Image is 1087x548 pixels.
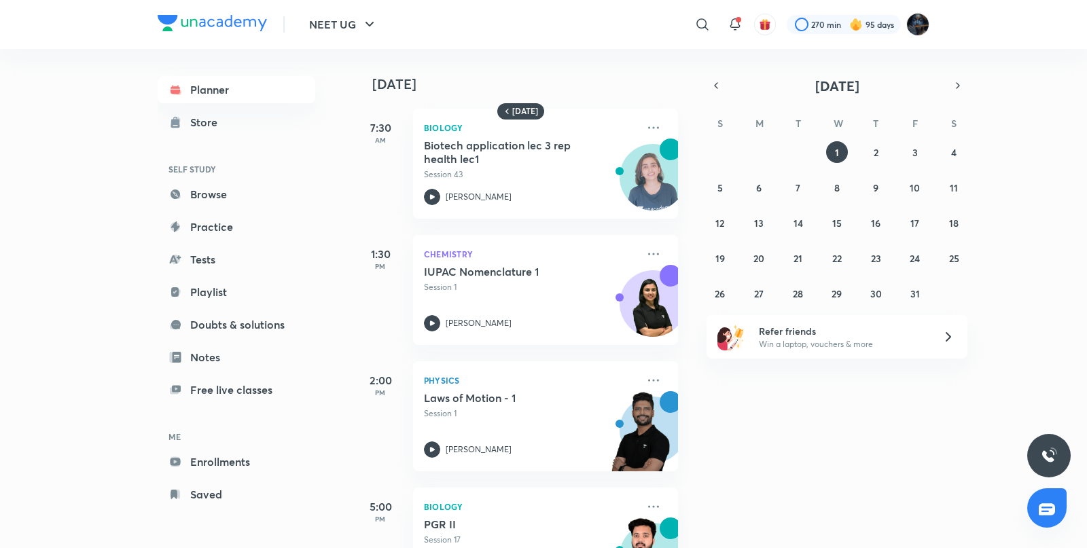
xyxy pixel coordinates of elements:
[906,13,929,36] img: Purnima Sharma
[949,217,959,230] abbr: October 18, 2025
[949,252,959,265] abbr: October 25, 2025
[826,247,848,269] button: October 22, 2025
[424,498,637,515] p: Biology
[726,76,948,95] button: [DATE]
[353,498,408,515] h5: 5:00
[1041,447,1057,464] img: ttu
[353,262,408,270] p: PM
[834,181,840,194] abbr: October 8, 2025
[754,14,776,35] button: avatar
[158,344,315,371] a: Notes
[794,217,803,230] abbr: October 14, 2025
[873,117,878,130] abbr: Thursday
[865,247,887,269] button: October 23, 2025
[871,217,880,230] abbr: October 16, 2025
[709,177,731,198] button: October 5, 2025
[865,212,887,234] button: October 16, 2025
[709,212,731,234] button: October 12, 2025
[870,287,882,300] abbr: October 30, 2025
[834,117,843,130] abbr: Wednesday
[748,282,770,304] button: October 27, 2025
[832,217,842,230] abbr: October 15, 2025
[787,212,809,234] button: October 14, 2025
[709,247,731,269] button: October 19, 2025
[874,146,878,159] abbr: October 2, 2025
[603,391,678,485] img: unacademy
[353,246,408,262] h5: 1:30
[424,534,637,546] p: Session 17
[865,177,887,198] button: October 9, 2025
[794,252,802,265] abbr: October 21, 2025
[158,246,315,273] a: Tests
[943,177,965,198] button: October 11, 2025
[849,18,863,31] img: streak
[756,181,762,194] abbr: October 6, 2025
[910,287,920,300] abbr: October 31, 2025
[787,282,809,304] button: October 28, 2025
[424,281,637,293] p: Session 1
[943,247,965,269] button: October 25, 2025
[158,15,267,31] img: Company Logo
[755,117,764,130] abbr: Monday
[372,76,692,92] h4: [DATE]
[158,448,315,475] a: Enrollments
[446,443,512,456] p: [PERSON_NAME]
[951,146,957,159] abbr: October 4, 2025
[353,136,408,144] p: AM
[353,515,408,523] p: PM
[158,109,315,136] a: Store
[754,217,764,230] abbr: October 13, 2025
[424,168,637,181] p: Session 43
[826,141,848,163] button: October 1, 2025
[826,212,848,234] button: October 15, 2025
[424,372,637,388] p: Physics
[715,287,725,300] abbr: October 26, 2025
[826,282,848,304] button: October 29, 2025
[158,278,315,306] a: Playlist
[748,247,770,269] button: October 20, 2025
[865,141,887,163] button: October 2, 2025
[158,76,315,103] a: Planner
[158,15,267,35] a: Company Logo
[424,246,637,262] p: Chemistry
[717,181,723,194] abbr: October 5, 2025
[158,425,315,448] h6: ME
[796,117,801,130] abbr: Tuesday
[904,282,926,304] button: October 31, 2025
[424,407,637,420] p: Session 1
[904,212,926,234] button: October 17, 2025
[815,77,859,95] span: [DATE]
[873,181,878,194] abbr: October 9, 2025
[353,388,408,397] p: PM
[748,177,770,198] button: October 6, 2025
[748,212,770,234] button: October 13, 2025
[759,18,771,31] img: avatar
[512,106,538,117] h6: [DATE]
[446,191,512,203] p: [PERSON_NAME]
[158,311,315,338] a: Doubts & solutions
[353,120,408,136] h5: 7:30
[158,181,315,208] a: Browse
[904,247,926,269] button: October 24, 2025
[424,391,593,405] h5: Laws of Motion - 1
[832,287,842,300] abbr: October 29, 2025
[871,252,881,265] abbr: October 23, 2025
[158,481,315,508] a: Saved
[709,282,731,304] button: October 26, 2025
[446,317,512,329] p: [PERSON_NAME]
[158,213,315,240] a: Practice
[715,217,724,230] abbr: October 12, 2025
[620,278,685,343] img: Avatar
[753,252,764,265] abbr: October 20, 2025
[943,212,965,234] button: October 18, 2025
[301,11,386,38] button: NEET UG
[754,287,764,300] abbr: October 27, 2025
[910,181,920,194] abbr: October 10, 2025
[620,151,685,217] img: Avatar
[717,323,745,350] img: referral
[793,287,803,300] abbr: October 28, 2025
[424,265,593,278] h5: IUPAC Nomenclature 1
[835,146,839,159] abbr: October 1, 2025
[787,247,809,269] button: October 21, 2025
[943,141,965,163] button: October 4, 2025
